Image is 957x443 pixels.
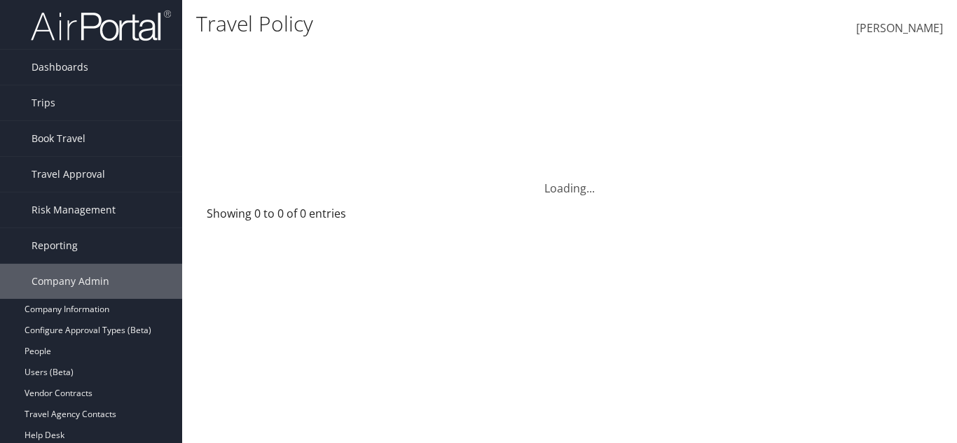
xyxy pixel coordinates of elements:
[32,85,55,120] span: Trips
[31,9,171,42] img: airportal-logo.png
[196,9,694,38] h1: Travel Policy
[196,163,943,197] div: Loading...
[856,20,943,36] span: [PERSON_NAME]
[32,50,88,85] span: Dashboards
[32,121,85,156] span: Book Travel
[32,228,78,263] span: Reporting
[856,7,943,50] a: [PERSON_NAME]
[207,205,373,229] div: Showing 0 to 0 of 0 entries
[32,264,109,299] span: Company Admin
[32,192,116,227] span: Risk Management
[32,157,105,192] span: Travel Approval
